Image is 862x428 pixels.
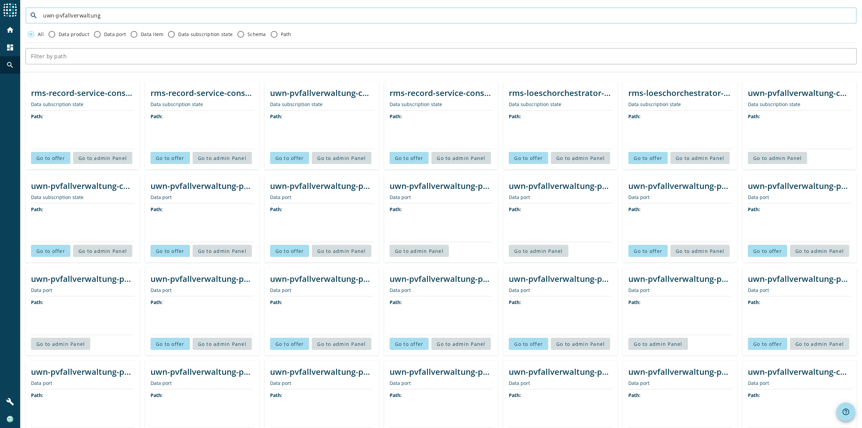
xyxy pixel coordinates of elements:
[634,341,682,347] span: Go to admin Panel
[628,206,640,212] span: Path:
[509,287,612,293] div: Data port
[270,206,282,212] span: Path:
[509,392,521,398] span: Path:
[748,194,851,200] div: Data port
[509,194,612,200] div: Data port
[270,194,373,200] div: Data port
[103,31,126,38] label: Data port
[437,341,485,347] span: Go to admin Panel
[31,52,851,60] input: Filter by path
[634,155,662,161] span: Go to offer
[31,299,43,305] span: Path:
[437,155,485,161] span: Go to admin Panel
[390,101,493,107] div: Data subscription state
[390,299,402,305] span: Path:
[628,245,668,257] button: Go to offer
[26,11,42,20] mat-icon: search
[842,408,850,416] mat-icon: help_outline
[628,113,640,120] span: Path:
[73,152,132,164] button: Go to admin Panel
[670,152,730,164] button: Go to admin Panel
[390,380,493,386] div: Data port
[509,206,521,212] span: Path:
[151,338,190,350] button: Go to offer
[31,206,43,212] span: Path:
[270,87,373,98] div: uwn-pvfallverwaltung-consumer
[6,43,14,52] mat-icon: dashboard
[628,287,732,293] div: Data port
[395,248,443,254] span: Go to admin Panel
[509,245,568,257] button: Go to admin Panel
[748,287,851,293] div: Data port
[6,26,14,34] mat-icon: home
[514,155,543,161] span: Go to offer
[73,245,132,257] button: Go to admin Panel
[509,366,612,377] div: uwn-pvfallverwaltung-process-eventconsumer-preprod
[395,341,424,347] span: Go to offer
[78,155,127,161] span: Go to admin Panel
[270,245,309,257] button: Go to offer
[748,338,787,350] button: Go to offer
[748,101,851,107] div: Data subscription state
[312,245,371,257] button: Go to admin Panel
[270,180,373,191] div: uwn-pvfallverwaltung-process-visum-benoetigt-performance
[151,194,254,200] div: Data port
[31,194,134,200] div: Data subscription state
[270,299,282,305] span: Path:
[151,180,254,191] div: uwn-pvfallverwaltung-process-deleteworkflow-completed-prod
[270,392,282,398] span: Path:
[748,380,851,386] div: Data port
[198,341,246,347] span: Go to admin Panel
[795,248,844,254] span: Go to admin Panel
[151,245,190,257] button: Go to offer
[670,245,730,257] button: Go to admin Panel
[317,155,366,161] span: Go to admin Panel
[312,338,371,350] button: Go to admin Panel
[390,194,493,200] div: Data port
[31,338,90,350] button: Go to admin Panel
[31,245,70,257] button: Go to offer
[556,155,605,161] span: Go to admin Panel
[151,299,163,305] span: Path:
[156,155,185,161] span: Go to offer
[748,366,851,377] div: uwn-pvfallverwaltung-command-eventconsumer-preprod.replica
[270,287,373,293] div: Data port
[31,152,70,164] button: Go to offer
[748,206,760,212] span: Path:
[275,155,304,161] span: Go to offer
[628,194,732,200] div: Data port
[390,87,493,98] div: rms-record-service-consumer-integration
[748,152,807,164] button: Go to admin Panel
[6,398,14,406] mat-icon: build
[514,341,543,347] span: Go to offer
[151,380,254,386] div: Data port
[151,113,163,120] span: Path:
[390,245,449,257] button: Go to admin Panel
[151,273,254,284] div: uwn-pvfallverwaltung-process-gfb-status-veraendert-prod
[193,338,252,350] button: Go to admin Panel
[634,248,662,254] span: Go to offer
[748,113,760,120] span: Path:
[509,338,548,350] button: Go to offer
[395,155,424,161] span: Go to offer
[509,87,612,98] div: rms-loeschorchestrator-service-consumer-preprod
[509,113,521,120] span: Path:
[748,180,851,191] div: uwn-pvfallverwaltung-process-deleteworkflow-completed-v2-prod
[628,380,732,386] div: Data port
[509,380,612,386] div: Data port
[270,380,373,386] div: Data port
[628,101,732,107] div: Data subscription state
[151,206,163,212] span: Path:
[31,101,134,107] div: Data subscription state
[748,299,760,305] span: Path:
[390,206,402,212] span: Path:
[509,299,521,305] span: Path:
[551,338,610,350] button: Go to admin Panel
[6,61,14,69] mat-icon: search
[628,299,640,305] span: Path:
[790,245,849,257] button: Go to admin Panel
[156,248,185,254] span: Go to offer
[431,152,491,164] button: Go to admin Panel
[509,152,548,164] button: Go to offer
[275,248,304,254] span: Go to offer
